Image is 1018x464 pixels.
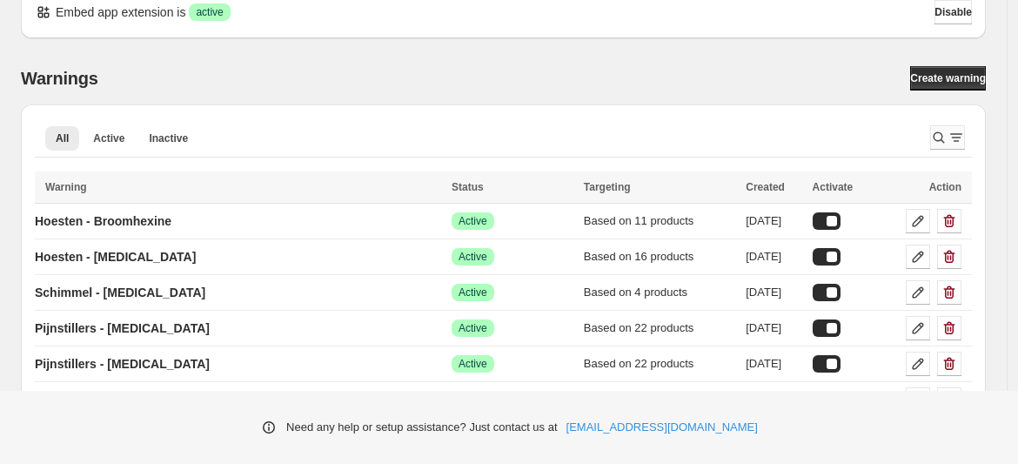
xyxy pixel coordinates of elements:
[35,248,196,266] p: Hoesten - [MEDICAL_DATA]
[149,131,188,145] span: Inactive
[56,131,69,145] span: All
[21,68,98,89] h2: Warnings
[459,357,487,371] span: Active
[35,355,210,373] p: Pijnstillers - [MEDICAL_DATA]
[35,279,205,306] a: Schimmel - [MEDICAL_DATA]
[584,212,735,230] div: Based on 11 products
[35,319,210,337] p: Pijnstillers - [MEDICAL_DATA]
[459,214,487,228] span: Active
[196,5,223,19] span: active
[929,181,961,193] span: Action
[584,355,735,373] div: Based on 22 products
[35,314,210,342] a: Pijnstillers - [MEDICAL_DATA]
[35,350,210,378] a: Pijnstillers - [MEDICAL_DATA]
[813,181,854,193] span: Activate
[459,250,487,264] span: Active
[746,181,785,193] span: Created
[746,284,801,301] div: [DATE]
[584,181,631,193] span: Targeting
[45,181,87,193] span: Warning
[459,286,487,299] span: Active
[930,125,965,150] button: Search and filter results
[910,71,986,85] span: Create warning
[746,248,801,266] div: [DATE]
[584,284,735,301] div: Based on 4 products
[93,131,124,145] span: Active
[584,319,735,337] div: Based on 22 products
[452,181,484,193] span: Status
[459,321,487,335] span: Active
[934,5,972,19] span: Disable
[56,3,185,21] p: Embed app extension is
[584,248,735,266] div: Based on 16 products
[35,386,325,414] a: Pijnstiller Combinatie - [MEDICAL_DATA] Coffeine
[35,284,205,301] p: Schimmel - [MEDICAL_DATA]
[35,207,171,235] a: Hoesten - Broomhexine
[35,243,196,271] a: Hoesten - [MEDICAL_DATA]
[746,319,801,337] div: [DATE]
[566,419,758,436] a: [EMAIL_ADDRESS][DOMAIN_NAME]
[746,212,801,230] div: [DATE]
[910,66,986,91] a: Create warning
[35,212,171,230] p: Hoesten - Broomhexine
[746,355,801,373] div: [DATE]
